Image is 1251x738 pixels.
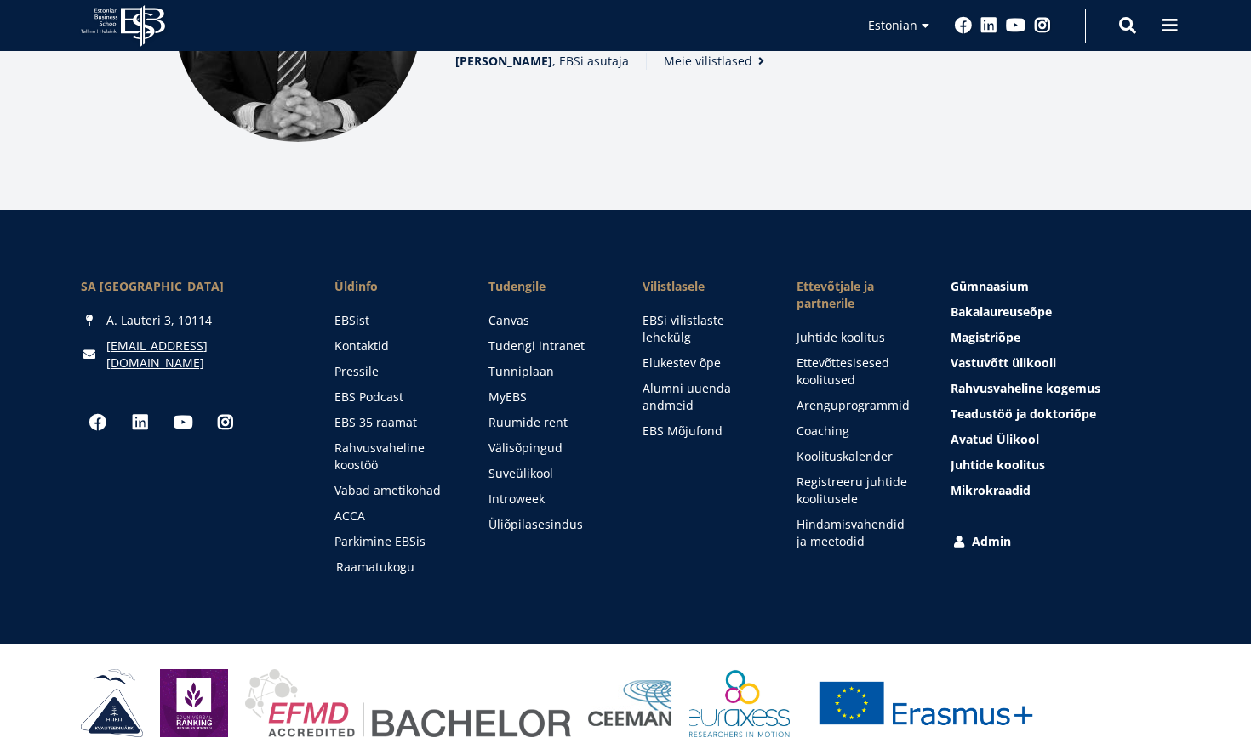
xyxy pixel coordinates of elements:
[81,312,300,329] div: A. Lauteri 3, 10114
[980,17,997,34] a: Linkedin
[797,448,917,465] a: Koolituskalender
[643,312,763,346] a: EBSi vilistlaste lehekülg
[334,414,454,431] a: EBS 35 raamat
[334,533,454,550] a: Parkimine EBSis
[951,355,1170,372] a: Vastuvõtt ülikooli
[160,669,228,737] img: Eduniversal
[797,278,917,312] span: Ettevõtjale ja partnerile
[488,338,608,355] a: Tudengi intranet
[488,312,608,329] a: Canvas
[1006,17,1025,34] a: Youtube
[334,363,454,380] a: Pressile
[488,278,608,295] a: Tudengile
[951,355,1056,371] span: Vastuvõtt ülikooli
[951,278,1029,294] span: Gümnaasium
[951,457,1170,474] a: Juhtide koolitus
[334,278,454,295] span: Üldinfo
[643,380,763,414] a: Alumni uuenda andmeid
[208,406,243,440] a: Instagram
[488,516,608,533] a: Üliõpilasesindus
[123,406,157,440] a: Linkedin
[488,414,608,431] a: Ruumide rent
[455,53,552,69] strong: [PERSON_NAME]
[334,440,454,474] a: Rahvusvaheline koostöö
[334,389,454,406] a: EBS Podcast
[334,482,454,499] a: Vabad ametikohad
[797,355,917,389] a: Ettevõttesisesed koolitused
[81,669,143,737] img: HAKA
[334,338,454,355] a: Kontaktid
[1034,17,1051,34] a: Instagram
[951,431,1039,447] span: Avatud Ülikool
[797,423,917,440] a: Coaching
[951,304,1052,320] span: Bakalaureuseõpe
[643,278,763,295] span: Vilistlasele
[81,278,300,295] div: SA [GEOGRAPHIC_DATA]
[951,482,1170,499] a: Mikrokraadid
[951,380,1100,396] span: Rahvusvaheline kogemus
[951,329,1170,346] a: Magistriõpe
[455,53,629,70] span: , EBSi asutaja
[797,516,917,550] a: Hindamisvahendid ja meetodid
[951,278,1170,295] a: Gümnaasium
[797,329,917,346] a: Juhtide koolitus
[951,431,1170,448] a: Avatud Ülikool
[106,338,300,372] a: [EMAIL_ADDRESS][DOMAIN_NAME]
[664,53,769,70] a: Meie vilistlased
[951,533,1170,550] a: Admin
[488,389,608,406] a: MyEBS
[336,559,456,576] a: Raamatukogu
[951,406,1096,422] span: Teadustöö ja doktoriõpe
[951,457,1045,473] span: Juhtide koolitus
[807,669,1045,737] img: Erasmus+
[689,669,790,737] img: EURAXESS
[797,397,917,414] a: Arenguprogrammid
[488,465,608,482] a: Suveülikool
[334,312,454,329] a: EBSist
[488,491,608,508] a: Introweek
[643,355,763,372] a: Elukestev õpe
[951,482,1031,498] span: Mikrokraadid
[797,474,917,508] a: Registreeru juhtide koolitusele
[245,669,571,737] img: EFMD
[951,406,1170,423] a: Teadustöö ja doktoriõpe
[166,406,200,440] a: Youtube
[951,380,1170,397] a: Rahvusvaheline kogemus
[588,680,672,727] img: Ceeman
[951,304,1170,321] a: Bakalaureuseõpe
[334,508,454,525] a: ACCA
[951,329,1020,345] span: Magistriõpe
[488,363,608,380] a: Tunniplaan
[81,406,115,440] a: Facebook
[643,423,763,440] a: EBS Mõjufond
[955,17,972,34] a: Facebook
[488,440,608,457] a: Välisõpingud
[807,669,1045,737] a: Erasmus +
